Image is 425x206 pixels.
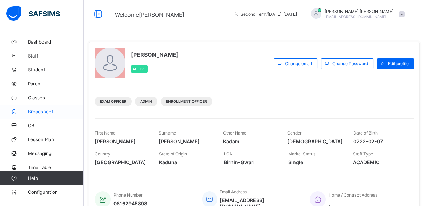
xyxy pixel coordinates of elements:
[28,109,84,114] span: Broadsheet
[100,99,126,104] span: Exam Officer
[159,159,213,165] span: Kaduna
[113,192,142,198] span: Phone Number
[220,189,247,194] span: Email Address
[285,61,312,66] span: Change email
[325,9,393,14] span: [PERSON_NAME] [PERSON_NAME]
[28,123,84,128] span: CBT
[133,67,146,71] span: Active
[304,8,408,20] div: VictorTom
[28,81,84,86] span: Parent
[95,130,116,136] span: First Name
[332,61,368,66] span: Change Password
[287,138,343,144] span: [DEMOGRAPHIC_DATA]
[28,165,84,170] span: Time Table
[159,138,212,144] span: [PERSON_NAME]
[388,61,409,66] span: Edit profile
[28,53,84,59] span: Staff
[234,12,297,17] span: session/term information
[28,137,84,142] span: Lesson Plan
[95,159,149,165] span: [GEOGRAPHIC_DATA]
[353,151,373,157] span: Staff Type
[353,159,407,165] span: ACADEMIC
[28,175,83,181] span: Help
[6,6,60,21] img: safsims
[28,189,83,195] span: Configuration
[28,151,84,156] span: Messaging
[223,130,246,136] span: Other Name
[140,99,152,104] span: Admin
[353,130,378,136] span: Date of Birth
[95,151,110,157] span: Country
[288,159,342,165] span: Single
[28,39,84,45] span: Dashboard
[224,151,232,157] span: LGA
[115,11,184,18] span: Welcome [PERSON_NAME]
[159,151,187,157] span: State of Origin
[329,192,377,198] span: Home / Contract Address
[159,130,176,136] span: Surname
[28,95,84,100] span: Classes
[166,99,207,104] span: Enrollment Officer
[131,51,179,58] span: [PERSON_NAME]
[353,138,407,144] span: 0222-02-07
[95,138,148,144] span: [PERSON_NAME]
[223,138,277,144] span: Kadam
[28,67,84,73] span: Student
[287,130,301,136] span: Gender
[224,159,278,165] span: Birnin-Gwari
[288,151,315,157] span: Marital Status
[325,15,386,19] span: [EMAIL_ADDRESS][DOMAIN_NAME]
